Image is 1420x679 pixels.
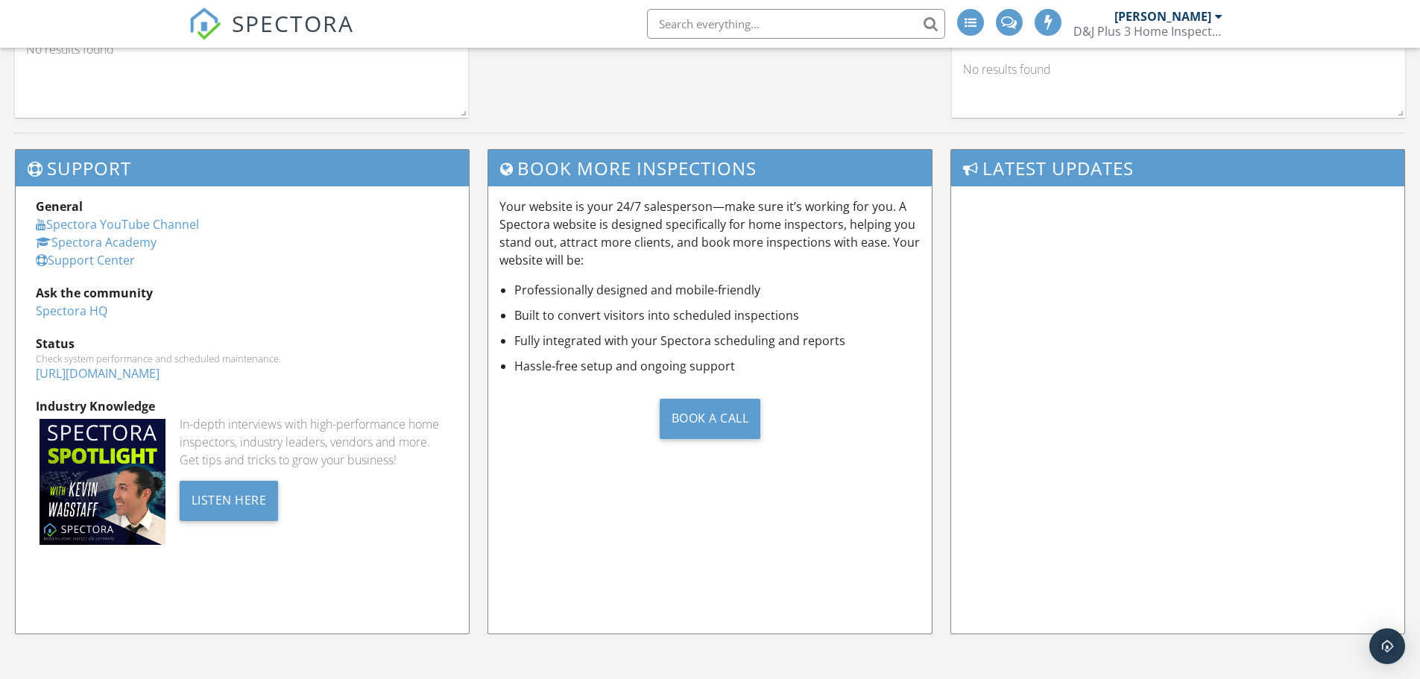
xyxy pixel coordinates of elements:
[40,419,165,545] img: Spectoraspolightmain
[514,306,921,324] li: Built to convert visitors into scheduled inspections
[36,335,449,353] div: Status
[1369,628,1405,664] div: Open Intercom Messenger
[16,150,469,186] h3: Support
[1114,9,1211,24] div: [PERSON_NAME]
[514,332,921,350] li: Fully integrated with your Spectora scheduling and reports
[232,7,354,39] span: SPECTORA
[36,234,157,250] a: Spectora Academy
[660,399,761,439] div: Book a Call
[952,49,1405,89] div: No results found
[36,397,449,415] div: Industry Knowledge
[36,252,135,268] a: Support Center
[189,7,221,40] img: The Best Home Inspection Software - Spectora
[647,9,945,39] input: Search everything...
[514,281,921,299] li: Professionally designed and mobile-friendly
[488,150,933,186] h3: Book More Inspections
[36,303,107,319] a: Spectora HQ
[951,150,1404,186] h3: Latest Updates
[36,353,449,364] div: Check system performance and scheduled maintenance.
[36,198,83,215] strong: General
[36,365,160,382] a: [URL][DOMAIN_NAME]
[189,20,354,51] a: SPECTORA
[180,415,449,469] div: In-depth interviews with high-performance home inspectors, industry leaders, vendors and more. Ge...
[499,387,921,450] a: Book a Call
[1073,24,1222,39] div: D&J Plus 3 Home Inspection
[499,198,921,269] p: Your website is your 24/7 salesperson—make sure it’s working for you. A Spectora website is desig...
[514,357,921,375] li: Hassle-free setup and ongoing support
[36,216,199,233] a: Spectora YouTube Channel
[180,481,279,521] div: Listen Here
[15,29,468,69] div: No results found
[36,284,449,302] div: Ask the community
[180,491,279,508] a: Listen Here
